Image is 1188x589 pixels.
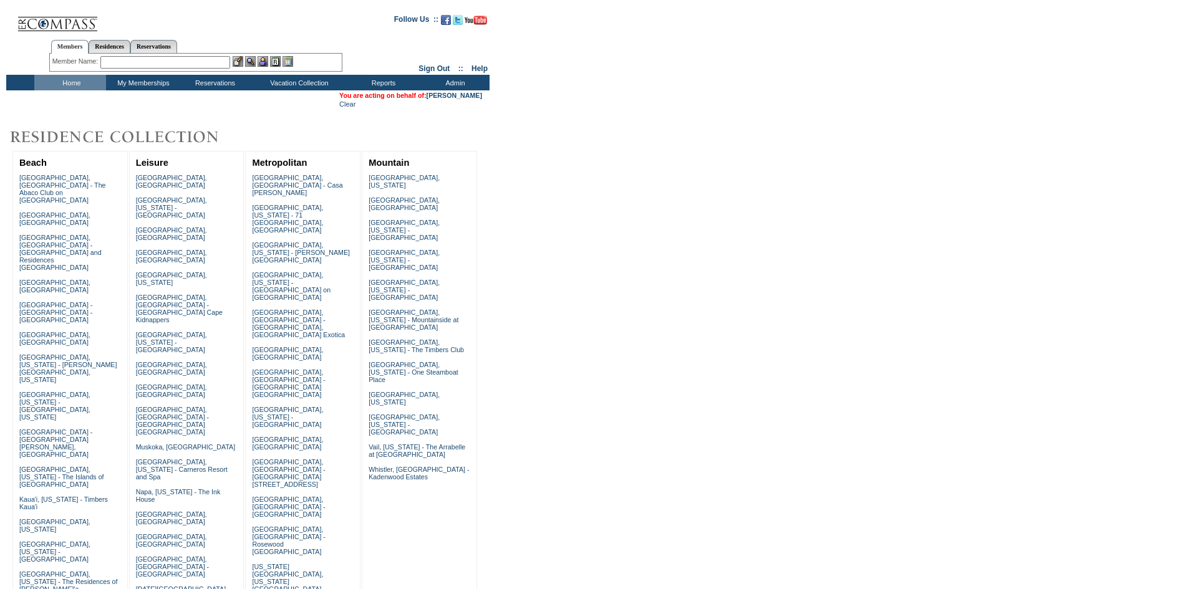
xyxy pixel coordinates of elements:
[418,75,490,90] td: Admin
[136,510,207,525] a: [GEOGRAPHIC_DATA], [GEOGRAPHIC_DATA]
[19,466,104,488] a: [GEOGRAPHIC_DATA], [US_STATE] - The Islands of [GEOGRAPHIC_DATA]
[252,158,307,168] a: Metropolitan
[19,174,106,204] a: [GEOGRAPHIC_DATA], [GEOGRAPHIC_DATA] - The Abaco Club on [GEOGRAPHIC_DATA]
[369,279,440,301] a: [GEOGRAPHIC_DATA], [US_STATE] - [GEOGRAPHIC_DATA]
[453,19,463,26] a: Follow us on Twitter
[339,100,355,108] a: Clear
[465,19,487,26] a: Subscribe to our YouTube Channel
[136,361,207,376] a: [GEOGRAPHIC_DATA], [GEOGRAPHIC_DATA]
[369,196,440,211] a: [GEOGRAPHIC_DATA], [GEOGRAPHIC_DATA]
[136,443,235,451] a: Muskoka, [GEOGRAPHIC_DATA]
[369,443,465,458] a: Vail, [US_STATE] - The Arrabelle at [GEOGRAPHIC_DATA]
[252,368,325,398] a: [GEOGRAPHIC_DATA], [GEOGRAPHIC_DATA] - [GEOGRAPHIC_DATA] [GEOGRAPHIC_DATA]
[249,75,346,90] td: Vacation Collection
[6,125,249,150] img: Destinations by Exclusive Resorts
[136,488,221,503] a: Napa, [US_STATE] - The Ink House
[252,241,350,264] a: [GEOGRAPHIC_DATA], [US_STATE] - [PERSON_NAME][GEOGRAPHIC_DATA]
[136,294,223,323] a: [GEOGRAPHIC_DATA], [GEOGRAPHIC_DATA] - [GEOGRAPHIC_DATA] Cape Kidnappers
[252,458,325,488] a: [GEOGRAPHIC_DATA], [GEOGRAPHIC_DATA] - [GEOGRAPHIC_DATA][STREET_ADDRESS]
[441,15,451,25] img: Become our fan on Facebook
[369,338,464,353] a: [GEOGRAPHIC_DATA], [US_STATE] - The Timbers Club
[130,40,177,53] a: Reservations
[136,383,207,398] a: [GEOGRAPHIC_DATA], [GEOGRAPHIC_DATA]
[252,406,323,428] a: [GEOGRAPHIC_DATA], [US_STATE] - [GEOGRAPHIC_DATA]
[19,211,90,226] a: [GEOGRAPHIC_DATA], [GEOGRAPHIC_DATA]
[19,158,47,168] a: Beach
[17,6,98,32] img: Compass Home
[136,249,207,264] a: [GEOGRAPHIC_DATA], [GEOGRAPHIC_DATA]
[427,92,482,99] a: [PERSON_NAME]
[178,75,249,90] td: Reservations
[394,14,438,29] td: Follow Us ::
[136,458,228,481] a: [GEOGRAPHIC_DATA], [US_STATE] - Carneros Resort and Spa
[441,19,451,26] a: Become our fan on Facebook
[369,391,440,406] a: [GEOGRAPHIC_DATA], [US_STATE]
[19,518,90,533] a: [GEOGRAPHIC_DATA], [US_STATE]
[369,174,440,189] a: [GEOGRAPHIC_DATA], [US_STATE]
[252,436,323,451] a: [GEOGRAPHIC_DATA], [GEOGRAPHIC_DATA]
[369,361,458,383] a: [GEOGRAPHIC_DATA], [US_STATE] - One Steamboat Place
[136,406,209,436] a: [GEOGRAPHIC_DATA], [GEOGRAPHIC_DATA] - [GEOGRAPHIC_DATA] [GEOGRAPHIC_DATA]
[136,271,207,286] a: [GEOGRAPHIC_DATA], [US_STATE]
[245,56,256,67] img: View
[136,196,207,219] a: [GEOGRAPHIC_DATA], [US_STATE] - [GEOGRAPHIC_DATA]
[51,40,89,54] a: Members
[19,279,90,294] a: [GEOGRAPHIC_DATA], [GEOGRAPHIC_DATA]
[270,56,281,67] img: Reservations
[258,56,268,67] img: Impersonate
[252,496,325,518] a: [GEOGRAPHIC_DATA], [GEOGRAPHIC_DATA] - [GEOGRAPHIC_DATA]
[369,219,440,241] a: [GEOGRAPHIC_DATA], [US_STATE] - [GEOGRAPHIC_DATA]
[136,533,207,548] a: [GEOGRAPHIC_DATA], [GEOGRAPHIC_DATA]
[89,40,130,53] a: Residences
[252,174,342,196] a: [GEOGRAPHIC_DATA], [GEOGRAPHIC_DATA] - Casa [PERSON_NAME]
[19,331,90,346] a: [GEOGRAPHIC_DATA], [GEOGRAPHIC_DATA]
[52,56,100,67] div: Member Name:
[283,56,293,67] img: b_calculator.gif
[252,525,325,555] a: [GEOGRAPHIC_DATA], [GEOGRAPHIC_DATA] - Rosewood [GEOGRAPHIC_DATA]
[252,204,323,234] a: [GEOGRAPHIC_DATA], [US_STATE] - 71 [GEOGRAPHIC_DATA], [GEOGRAPHIC_DATA]
[369,466,469,481] a: Whistler, [GEOGRAPHIC_DATA] - Kadenwood Estates
[19,301,92,323] a: [GEOGRAPHIC_DATA] - [GEOGRAPHIC_DATA] - [GEOGRAPHIC_DATA]
[252,271,331,301] a: [GEOGRAPHIC_DATA], [US_STATE] - [GEOGRAPHIC_DATA] on [GEOGRAPHIC_DATA]
[34,75,106,90] td: Home
[233,56,243,67] img: b_edit.gif
[369,249,440,271] a: [GEOGRAPHIC_DATA], [US_STATE] - [GEOGRAPHIC_DATA]
[369,413,440,436] a: [GEOGRAPHIC_DATA], [US_STATE] - [GEOGRAPHIC_DATA]
[369,309,458,331] a: [GEOGRAPHIC_DATA], [US_STATE] - Mountainside at [GEOGRAPHIC_DATA]
[453,15,463,25] img: Follow us on Twitter
[19,496,108,510] a: Kaua'i, [US_STATE] - Timbers Kaua'i
[136,158,168,168] a: Leisure
[136,226,207,241] a: [GEOGRAPHIC_DATA], [GEOGRAPHIC_DATA]
[19,391,90,421] a: [GEOGRAPHIC_DATA], [US_STATE] - [GEOGRAPHIC_DATA], [US_STATE]
[471,64,488,73] a: Help
[369,158,409,168] a: Mountain
[19,353,117,383] a: [GEOGRAPHIC_DATA], [US_STATE] - [PERSON_NAME][GEOGRAPHIC_DATA], [US_STATE]
[252,309,345,338] a: [GEOGRAPHIC_DATA], [GEOGRAPHIC_DATA] - [GEOGRAPHIC_DATA], [GEOGRAPHIC_DATA] Exotica
[19,234,102,271] a: [GEOGRAPHIC_DATA], [GEOGRAPHIC_DATA] - [GEOGRAPHIC_DATA] and Residences [GEOGRAPHIC_DATA]
[465,16,487,25] img: Subscribe to our YouTube Channel
[252,346,323,361] a: [GEOGRAPHIC_DATA], [GEOGRAPHIC_DATA]
[19,428,92,458] a: [GEOGRAPHIC_DATA] - [GEOGRAPHIC_DATA][PERSON_NAME], [GEOGRAPHIC_DATA]
[106,75,178,90] td: My Memberships
[346,75,418,90] td: Reports
[136,174,207,189] a: [GEOGRAPHIC_DATA], [GEOGRAPHIC_DATA]
[458,64,463,73] span: ::
[136,331,207,353] a: [GEOGRAPHIC_DATA], [US_STATE] - [GEOGRAPHIC_DATA]
[19,540,90,563] a: [GEOGRAPHIC_DATA], [US_STATE] - [GEOGRAPHIC_DATA]
[339,92,482,99] span: You are acting on behalf of:
[136,555,209,578] a: [GEOGRAPHIC_DATA], [GEOGRAPHIC_DATA] - [GEOGRAPHIC_DATA]
[418,64,450,73] a: Sign Out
